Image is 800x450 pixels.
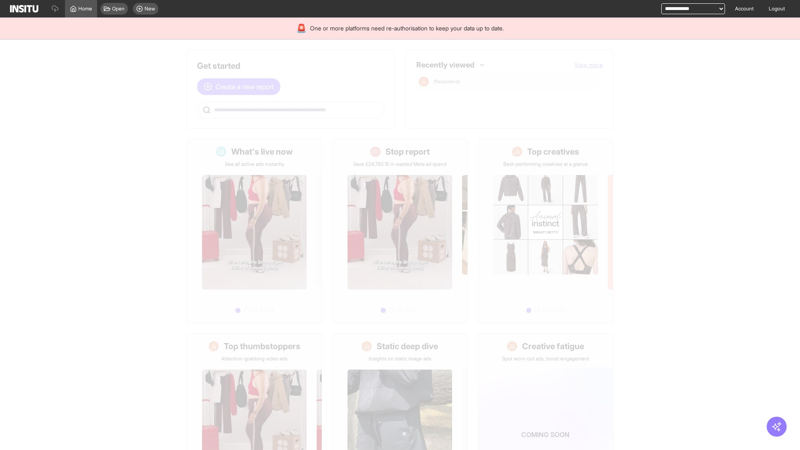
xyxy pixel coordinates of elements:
[112,5,125,12] span: Open
[296,22,307,34] div: 🚨
[310,24,504,32] span: One or more platforms need re-authorisation to keep your data up to date.
[10,5,38,12] img: Logo
[145,5,155,12] span: New
[78,5,92,12] span: Home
